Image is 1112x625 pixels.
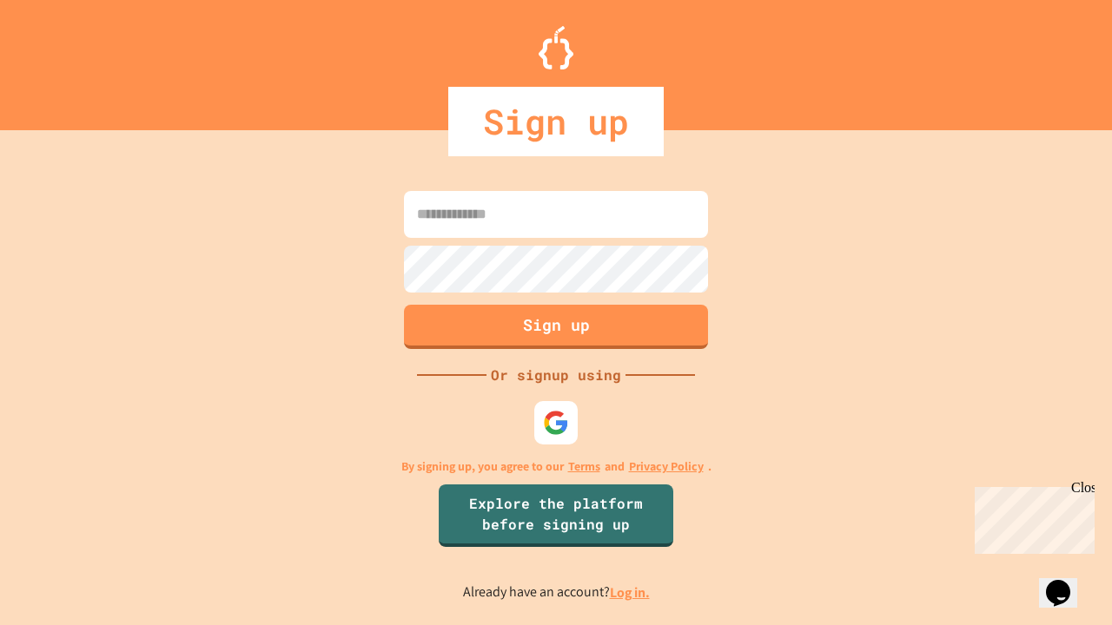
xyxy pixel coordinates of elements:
[539,26,573,69] img: Logo.svg
[629,457,704,476] a: Privacy Policy
[968,480,1095,554] iframe: chat widget
[401,457,712,476] p: By signing up, you agree to our and .
[448,87,664,156] div: Sign up
[486,365,625,385] div: Or signup using
[439,484,673,547] a: Explore the platform before signing up
[463,582,650,603] p: Already have an account?
[543,410,569,436] img: google-icon.svg
[7,7,120,110] div: Chat with us now!Close
[610,583,650,602] a: Log in.
[568,457,600,476] a: Terms
[404,305,708,349] button: Sign up
[1039,556,1095,608] iframe: chat widget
